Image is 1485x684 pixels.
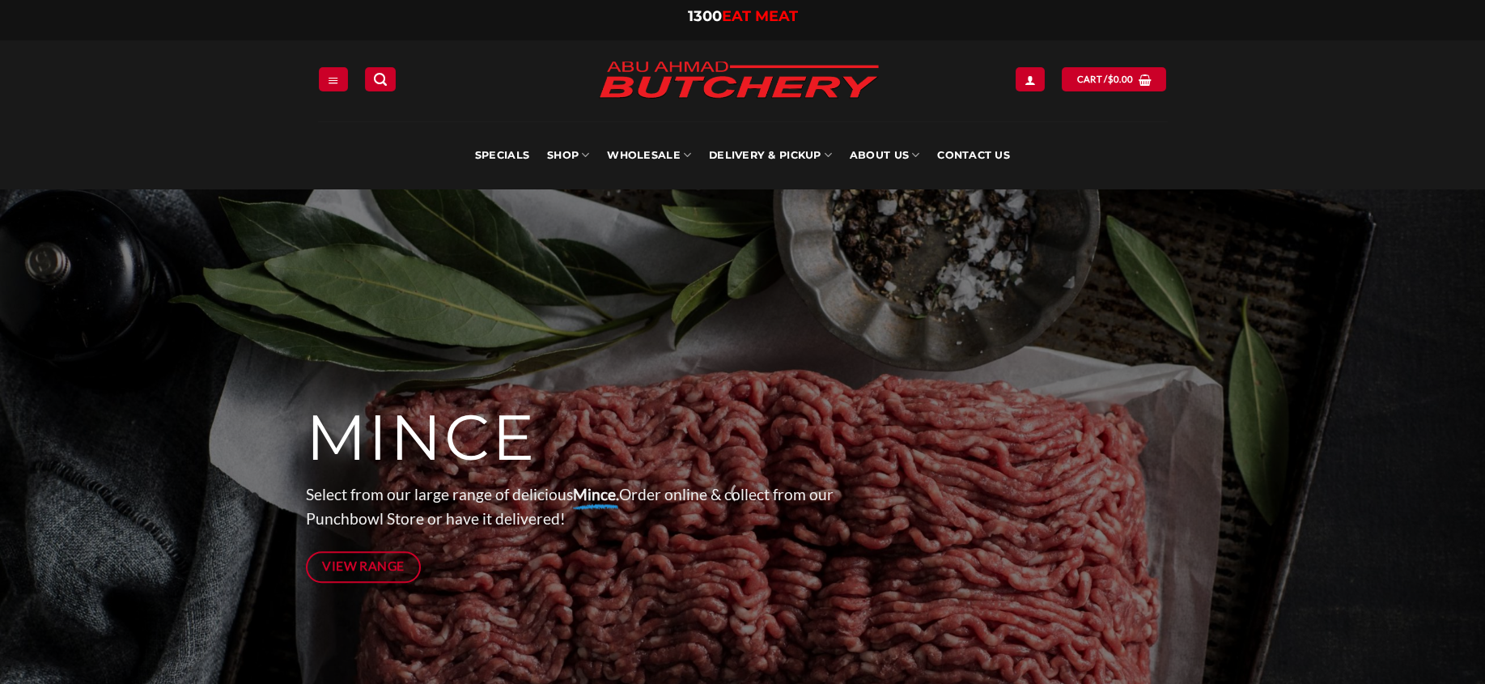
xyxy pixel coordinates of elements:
[850,121,919,189] a: About Us
[585,50,893,112] img: Abu Ahmad Butchery
[722,7,798,25] span: EAT MEAT
[322,556,405,576] span: View Range
[937,121,1010,189] a: Contact Us
[607,121,691,189] a: Wholesale
[547,121,589,189] a: SHOP
[709,121,832,189] a: Delivery & Pickup
[573,485,619,503] strong: Mince.
[1016,67,1045,91] a: Login
[1077,72,1134,87] span: Cart /
[1062,67,1166,91] a: View cart
[306,399,537,477] span: MINCE
[306,485,834,529] span: Select from our large range of delicious Order online & collect from our Punchbowl Store or have ...
[319,67,348,91] a: Menu
[688,7,798,25] a: 1300EAT MEAT
[306,551,422,583] a: View Range
[365,67,396,91] a: Search
[1108,72,1114,87] span: $
[1108,74,1134,84] bdi: 0.00
[688,7,722,25] span: 1300
[475,121,529,189] a: Specials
